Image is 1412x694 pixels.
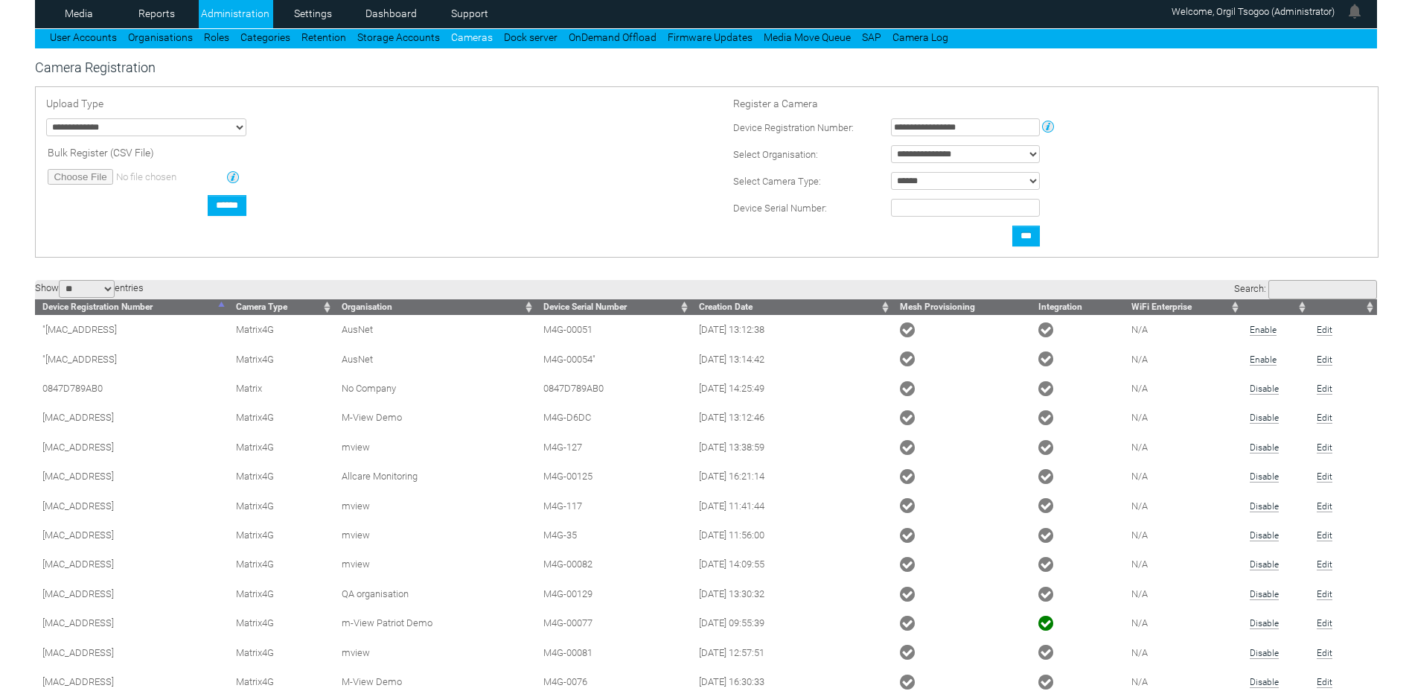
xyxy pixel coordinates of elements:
a: Edit [1317,354,1332,366]
a: Disable [1250,442,1279,453]
td: 0847D789AB0 [536,374,691,403]
a: Dashboard [355,2,427,25]
td: M4G-00051 [536,315,691,344]
a: Edit [1317,471,1332,483]
td: [MAC_ADDRESS] [35,608,228,637]
td: M4G-00125 [536,462,691,491]
td: [MAC_ADDRESS] [35,433,228,462]
a: Disable [1250,530,1279,541]
span: Select Organisation: [733,149,818,160]
td: mview [334,637,535,666]
a: Edit [1317,501,1332,512]
td: AusNet [334,315,535,344]
a: Disable [1250,677,1279,688]
a: Media Move Queue [764,31,851,43]
td: [DATE] 13:12:38 [691,315,892,344]
a: Edit [1317,413,1332,424]
a: Edit [1317,442,1332,453]
td: Matrix4G [229,491,335,520]
span: N/A [1131,647,1148,658]
td: [MAC_ADDRESS] [35,550,228,579]
a: User Accounts [50,31,117,43]
td: mview [334,491,535,520]
td: [DATE] 13:12:46 [691,403,892,432]
span: Device Serial Number: [733,203,827,214]
a: Dock server [504,31,558,43]
span: Camera Registration [35,60,156,75]
a: Support [433,2,505,25]
a: Retention [301,31,346,43]
span: N/A [1131,471,1148,482]
span: N/A [1131,383,1148,394]
td: [DATE] 13:14:42 [691,344,892,373]
a: Edit [1317,383,1332,395]
th: Device Serial Number: activate to sort column ascending [536,299,691,315]
th: Mesh Provisioning [892,299,1031,315]
span: N/A [1131,442,1148,453]
a: Edit [1317,530,1332,541]
a: Storage Accounts [357,31,440,43]
input: Search: [1268,280,1377,299]
th: Integration [1031,299,1125,315]
a: Camera Log [892,31,948,43]
td: Matrix4G [229,608,335,637]
span: Organisation [342,302,392,312]
span: N/A [1131,676,1148,687]
td: Matrix4G [229,520,335,550]
td: Matrix4G [229,579,335,608]
a: Edit [1317,325,1332,336]
a: Categories [240,31,290,43]
td: m-View Patriot Demo [334,608,535,637]
span: N/A [1131,324,1148,335]
a: Edit [1317,648,1332,659]
th: : activate to sort column ascending [1309,299,1376,315]
td: M4G-00081 [536,637,691,666]
span: N/A [1131,354,1148,365]
td: Allcare Monitoring [334,462,535,491]
td: [DATE] 13:30:32 [691,579,892,608]
td: [DATE] 16:21:14 [691,462,892,491]
a: Edit [1317,677,1332,688]
td: mview [334,433,535,462]
a: Settings [277,2,349,25]
a: Edit [1317,618,1332,629]
th: Organisation: activate to sort column ascending [334,299,535,315]
a: Cameras [451,31,493,43]
td: M4G-127 [536,433,691,462]
th: : activate to sort column ascending [1242,299,1309,315]
td: M4G-D6DC [536,403,691,432]
td: M4G-00077 [536,608,691,637]
td: M4G-117 [536,491,691,520]
a: Administration [199,2,271,25]
span: N/A [1131,588,1148,599]
td: Matrix4G [229,462,335,491]
img: bell24.png [1346,2,1364,20]
span: N/A [1131,500,1148,512]
td: [DATE] 09:55:39 [691,608,892,637]
a: Media [42,2,115,25]
th: Camera Type: activate to sort column ascending [229,299,335,315]
span: Welcome, Orgil Tsogoo (Administrator) [1172,6,1335,17]
a: Disable [1250,471,1279,483]
span: Select Camera Type: [733,176,821,187]
a: Roles [204,31,229,43]
td: Matrix4G [229,637,335,666]
span: N/A [1131,558,1148,570]
td: [MAC_ADDRESS] [35,491,228,520]
a: Disable [1250,618,1279,629]
span: Register a Camera [733,98,818,109]
td: No Company [334,374,535,403]
td: M4G-00129 [536,579,691,608]
span: N/A [1131,617,1148,628]
th: WiFi Enterprise: activate to sort column ascending [1124,299,1242,315]
a: OnDemand Offload [569,31,657,43]
td: "[MAC_ADDRESS] [35,315,228,344]
span: Upload Type [46,98,103,109]
td: [DATE] 11:41:44 [691,491,892,520]
td: M4G-35 [536,520,691,550]
td: [MAC_ADDRESS] [35,462,228,491]
td: Matrix [229,374,335,403]
th: Device Registration Number [35,299,228,315]
td: [DATE] 12:57:51 [691,637,892,666]
td: M-View Demo [334,403,535,432]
